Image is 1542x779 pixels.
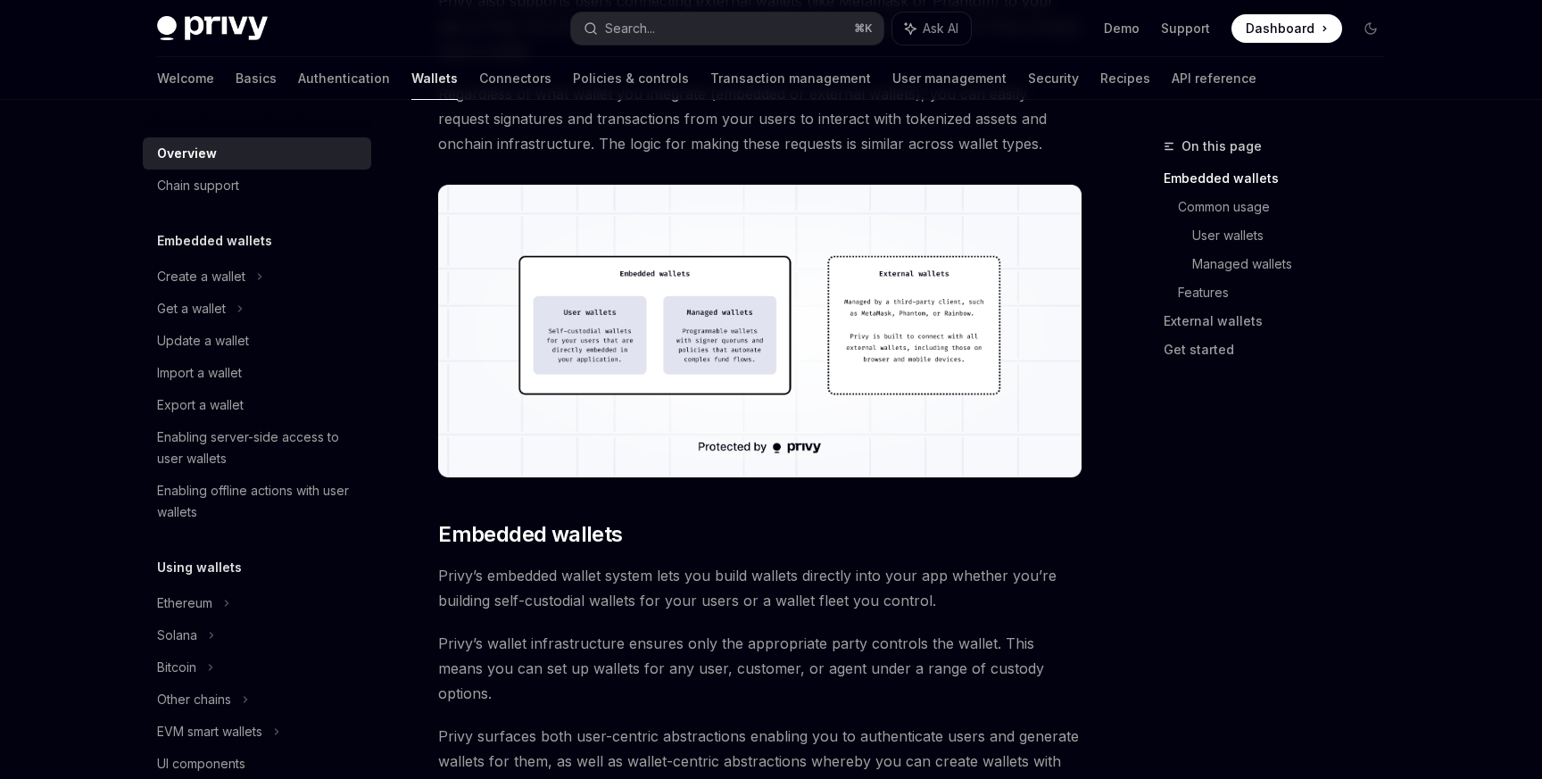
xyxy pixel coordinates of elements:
[1192,221,1399,250] a: User wallets
[157,230,272,252] h5: Embedded wallets
[157,593,212,614] div: Ethereum
[438,81,1082,156] span: Regardless of what wallet you integrate (embedded or external wallets), you can easily request si...
[1231,14,1342,43] a: Dashboard
[605,18,655,39] div: Search...
[157,330,249,352] div: Update a wallet
[157,57,214,100] a: Welcome
[143,475,371,528] a: Enabling offline actions with user wallets
[1181,136,1262,157] span: On this page
[1028,57,1079,100] a: Security
[573,57,689,100] a: Policies & controls
[143,170,371,202] a: Chain support
[1192,250,1399,278] a: Managed wallets
[157,689,231,710] div: Other chains
[157,557,242,578] h5: Using wallets
[1172,57,1256,100] a: API reference
[1161,20,1210,37] a: Support
[892,57,1007,100] a: User management
[411,57,458,100] a: Wallets
[438,185,1082,477] img: images/walletoverview.png
[438,631,1082,706] span: Privy’s wallet infrastructure ensures only the appropriate party controls the wallet. This means ...
[1100,57,1150,100] a: Recipes
[143,137,371,170] a: Overview
[1246,20,1314,37] span: Dashboard
[479,57,551,100] a: Connectors
[143,357,371,389] a: Import a wallet
[157,362,242,384] div: Import a wallet
[710,57,871,100] a: Transaction management
[298,57,390,100] a: Authentication
[143,421,371,475] a: Enabling server-side access to user wallets
[1178,278,1399,307] a: Features
[854,21,873,36] span: ⌘ K
[157,427,361,469] div: Enabling server-side access to user wallets
[892,12,971,45] button: Ask AI
[157,175,239,196] div: Chain support
[571,12,883,45] button: Search...⌘K
[1164,164,1399,193] a: Embedded wallets
[923,20,958,37] span: Ask AI
[157,143,217,164] div: Overview
[157,657,196,678] div: Bitcoin
[157,753,245,775] div: UI components
[1164,336,1399,364] a: Get started
[157,625,197,646] div: Solana
[438,520,622,549] span: Embedded wallets
[157,721,262,742] div: EVM smart wallets
[1164,307,1399,336] a: External wallets
[1104,20,1140,37] a: Demo
[438,563,1082,613] span: Privy’s embedded wallet system lets you build wallets directly into your app whether you’re build...
[157,266,245,287] div: Create a wallet
[143,389,371,421] a: Export a wallet
[1356,14,1385,43] button: Toggle dark mode
[1178,193,1399,221] a: Common usage
[157,480,361,523] div: Enabling offline actions with user wallets
[236,57,277,100] a: Basics
[157,394,244,416] div: Export a wallet
[143,325,371,357] a: Update a wallet
[157,298,226,319] div: Get a wallet
[157,16,268,41] img: dark logo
